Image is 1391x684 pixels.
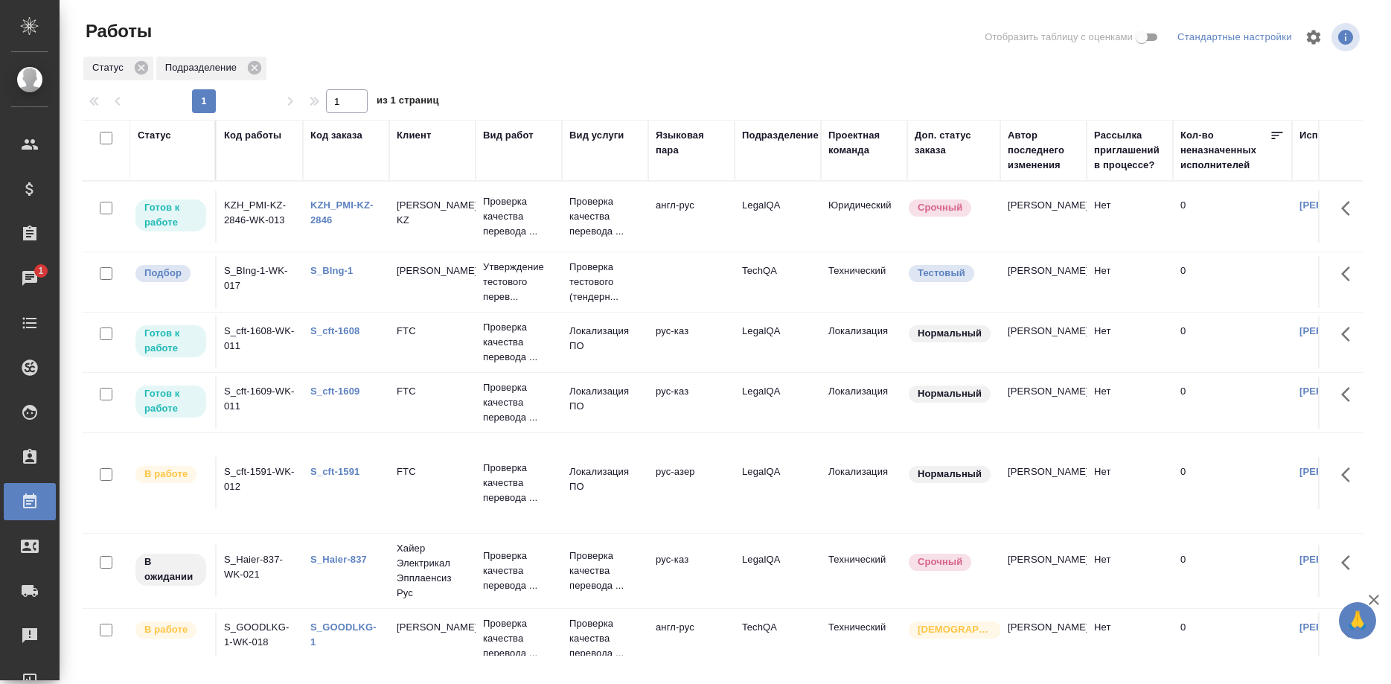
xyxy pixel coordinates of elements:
td: [PERSON_NAME] [1000,377,1087,429]
div: Проектная команда [828,128,900,158]
div: Исполнитель может приступить к работе [134,384,208,419]
div: split button [1174,26,1296,49]
td: рус-каз [648,545,735,597]
td: S_cft-1609-WK-011 [217,377,303,429]
span: 🙏 [1345,605,1370,636]
p: Готов к работе [144,200,197,230]
td: LegalQA [735,316,821,368]
div: Автор последнего изменения [1008,128,1079,173]
div: Вид работ [483,128,534,143]
p: Срочный [918,200,962,215]
button: Здесь прячутся важные кнопки [1332,545,1368,581]
button: Здесь прячутся важные кнопки [1332,377,1368,412]
div: Клиент [397,128,431,143]
a: [PERSON_NAME] [1299,386,1382,397]
span: из 1 страниц [377,92,439,113]
p: В работе [144,467,188,482]
div: Код заказа [310,128,362,143]
td: Технический [821,545,907,597]
p: Локализация ПО [569,384,641,414]
div: Исполнитель [1299,128,1365,143]
td: 0 [1173,191,1292,243]
p: FTC [397,384,468,399]
td: Локализация [821,457,907,509]
p: Готов к работе [144,326,197,356]
td: рус-азер [648,457,735,509]
div: Вид услуги [569,128,624,143]
td: рус-каз [648,377,735,429]
td: S_cft-1608-WK-011 [217,316,303,368]
p: В работе [144,622,188,637]
p: Локализация ПО [569,464,641,494]
td: 0 [1173,316,1292,368]
p: Нормальный [918,467,982,482]
div: Исполнитель может приступить к работе [134,198,208,233]
p: FTC [397,464,468,479]
div: Рассылка приглашений в процессе? [1094,128,1165,173]
p: Проверка качества перевода ... [483,320,554,365]
p: Проверка качества перевода ... [483,461,554,505]
td: 0 [1173,377,1292,429]
div: Можно подбирать исполнителей [134,263,208,284]
p: Утверждение тестового перев... [483,260,554,304]
span: 1 [29,263,52,278]
td: LegalQA [735,377,821,429]
td: S_Haier-837-WK-021 [217,545,303,597]
a: S_Haier-837 [310,554,367,565]
a: S_GOODLKG-1 [310,621,377,648]
div: Языковая пара [656,128,727,158]
p: Готов к работе [144,386,197,416]
p: Проверка качества перевода ... [569,549,641,593]
p: Нормальный [918,386,982,401]
td: Нет [1087,457,1173,509]
td: 0 [1173,256,1292,308]
p: Проверка качества перевода ... [483,549,554,593]
td: TechQA [735,256,821,308]
p: Локализация ПО [569,324,641,354]
td: Технический [821,256,907,308]
td: 0 [1173,545,1292,597]
td: 0 [1173,613,1292,665]
td: KZH_PMI-KZ-2846-WK-013 [217,191,303,243]
a: [PERSON_NAME] [1299,466,1382,477]
td: англ-рус [648,191,735,243]
td: англ-рус [648,613,735,665]
div: Исполнитель назначен, приступать к работе пока рано [134,552,208,587]
td: [PERSON_NAME] [1000,316,1087,368]
a: [PERSON_NAME] [1299,621,1382,633]
td: S_BIng-1-WK-017 [217,256,303,308]
p: Проверка качества перевода ... [569,616,641,661]
div: Код работы [224,128,281,143]
td: 0 [1173,457,1292,509]
td: Нет [1087,256,1173,308]
button: Здесь прячутся важные кнопки [1332,613,1368,648]
p: [PERSON_NAME] [397,620,468,635]
a: S_cft-1609 [310,386,359,397]
td: S_cft-1591-WK-012 [217,457,303,509]
p: В ожидании [144,554,197,584]
p: [PERSON_NAME] KZ [397,198,468,228]
p: Подразделение [165,60,242,75]
a: S_cft-1608 [310,325,359,336]
button: Здесь прячутся важные кнопки [1332,457,1368,493]
td: Технический [821,613,907,665]
a: [PERSON_NAME] [1299,554,1382,565]
p: Тестовый [918,266,965,281]
a: S_cft-1591 [310,466,359,477]
p: Проверка качества перевода ... [483,616,554,661]
a: S_BIng-1 [310,265,353,276]
p: FTC [397,324,468,339]
td: Нет [1087,377,1173,429]
td: [PERSON_NAME] [1000,457,1087,509]
td: TechQA [735,613,821,665]
a: [PERSON_NAME] [1299,199,1382,211]
p: [PERSON_NAME] [397,263,468,278]
div: Подразделение [742,128,819,143]
td: Нет [1087,316,1173,368]
p: Срочный [918,554,962,569]
p: Подбор [144,266,182,281]
td: LegalQA [735,191,821,243]
a: [PERSON_NAME] [1299,325,1382,336]
div: Исполнитель может приступить к работе [134,324,208,359]
p: Проверка тестового (тендерн... [569,260,641,304]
